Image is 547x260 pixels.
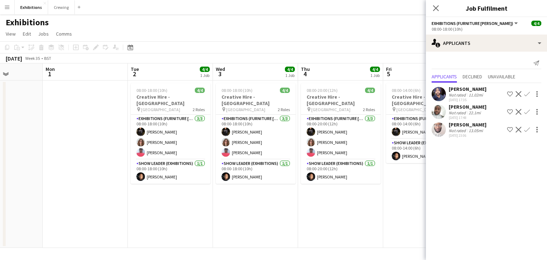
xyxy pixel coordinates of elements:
[45,70,55,78] span: 1
[432,26,541,32] div: 08:00-18:00 (10h)
[226,107,265,112] span: [GEOGRAPHIC_DATA]
[449,121,486,128] div: [PERSON_NAME]
[396,107,436,112] span: [GEOGRAPHIC_DATA]
[386,94,466,106] h3: Creative Hire - [GEOGRAPHIC_DATA]
[15,0,48,14] button: Exhibitions
[300,70,310,78] span: 4
[216,160,296,184] app-card-role: Show Leader (Exhibitions)1/108:00-18:00 (10h)[PERSON_NAME]
[216,83,296,184] app-job-card: 08:00-18:00 (10h)4/4Creative Hire - [GEOGRAPHIC_DATA] [GEOGRAPHIC_DATA]2 RolesExhibitions (Furnit...
[449,104,486,110] div: [PERSON_NAME]
[216,66,225,72] span: Wed
[216,115,296,160] app-card-role: Exhibitions (Furniture [PERSON_NAME])3/308:00-18:00 (10h)[PERSON_NAME][PERSON_NAME][PERSON_NAME]
[301,160,381,184] app-card-role: Show Leader (Exhibitions)1/108:00-20:00 (12h)[PERSON_NAME]
[215,70,225,78] span: 3
[386,139,466,163] app-card-role: Show Leader (Exhibitions)1/108:00-14:00 (6h)[PERSON_NAME]
[370,67,380,72] span: 4/4
[432,74,457,79] span: Applicants
[467,110,482,115] div: 22.1mi
[6,55,22,62] div: [DATE]
[23,31,31,37] span: Edit
[311,107,350,112] span: [GEOGRAPHIC_DATA]
[449,92,467,98] div: Not rated
[131,66,139,72] span: Tue
[44,56,51,61] div: BST
[301,115,381,160] app-card-role: Exhibitions (Furniture [PERSON_NAME])3/308:00-20:00 (12h)[PERSON_NAME][PERSON_NAME][PERSON_NAME]
[222,88,252,93] span: 08:00-18:00 (10h)
[392,88,421,93] span: 08:00-14:00 (6h)
[386,83,466,163] app-job-card: 08:00-14:00 (6h)2/2Creative Hire - [GEOGRAPHIC_DATA] [GEOGRAPHIC_DATA]2 RolesExhibitions (Furnitu...
[488,74,515,79] span: Unavailable
[141,107,180,112] span: [GEOGRAPHIC_DATA]
[20,29,34,38] a: Edit
[35,29,52,38] a: Jobs
[432,21,519,26] button: Exhibitions (Furniture [PERSON_NAME])
[46,66,55,72] span: Mon
[24,56,41,61] span: Week 35
[48,0,75,14] button: Crewing
[426,35,547,52] div: Applicants
[216,94,296,106] h3: Creative Hire - [GEOGRAPHIC_DATA]
[449,98,486,102] div: [DATE] 17:35
[301,94,381,106] h3: Creative Hire - [GEOGRAPHIC_DATA]
[38,31,49,37] span: Jobs
[449,133,486,138] div: [DATE] 23:06
[385,70,392,78] span: 5
[449,115,486,120] div: [DATE] 17:48
[3,29,19,38] a: View
[301,66,310,72] span: Thu
[193,107,205,112] span: 2 Roles
[449,86,486,92] div: [PERSON_NAME]
[131,94,210,106] h3: Creative Hire - [GEOGRAPHIC_DATA]
[426,4,547,13] h3: Job Fulfilment
[131,115,210,160] app-card-role: Exhibitions (Furniture [PERSON_NAME])3/308:00-18:00 (10h)[PERSON_NAME][PERSON_NAME][PERSON_NAME]
[370,73,380,78] div: 1 Job
[200,73,209,78] div: 1 Job
[278,107,290,112] span: 2 Roles
[449,110,467,115] div: Not rated
[432,21,513,26] span: Exhibitions (Furniture Porter)
[131,160,210,184] app-card-role: Show Leader (Exhibitions)1/108:00-18:00 (10h)[PERSON_NAME]
[386,115,466,139] app-card-role: Exhibitions (Furniture [PERSON_NAME])1/108:00-14:00 (6h)[PERSON_NAME]
[531,21,541,26] span: 4/4
[363,107,375,112] span: 2 Roles
[463,74,482,79] span: Declined
[307,88,338,93] span: 08:00-20:00 (12h)
[365,88,375,93] span: 4/4
[449,128,467,133] div: Not rated
[6,31,16,37] span: View
[200,67,210,72] span: 4/4
[386,66,392,72] span: Fri
[280,88,290,93] span: 4/4
[195,88,205,93] span: 4/4
[136,88,167,93] span: 08:00-18:00 (10h)
[130,70,139,78] span: 2
[131,83,210,184] app-job-card: 08:00-18:00 (10h)4/4Creative Hire - [GEOGRAPHIC_DATA] [GEOGRAPHIC_DATA]2 RolesExhibitions (Furnit...
[467,128,484,133] div: 13.05mi
[6,17,49,28] h1: Exhibitions
[467,92,484,98] div: 11.02mi
[56,31,72,37] span: Comms
[301,83,381,184] app-job-card: 08:00-20:00 (12h)4/4Creative Hire - [GEOGRAPHIC_DATA] [GEOGRAPHIC_DATA]2 RolesExhibitions (Furnit...
[285,67,295,72] span: 4/4
[285,73,295,78] div: 1 Job
[53,29,75,38] a: Comms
